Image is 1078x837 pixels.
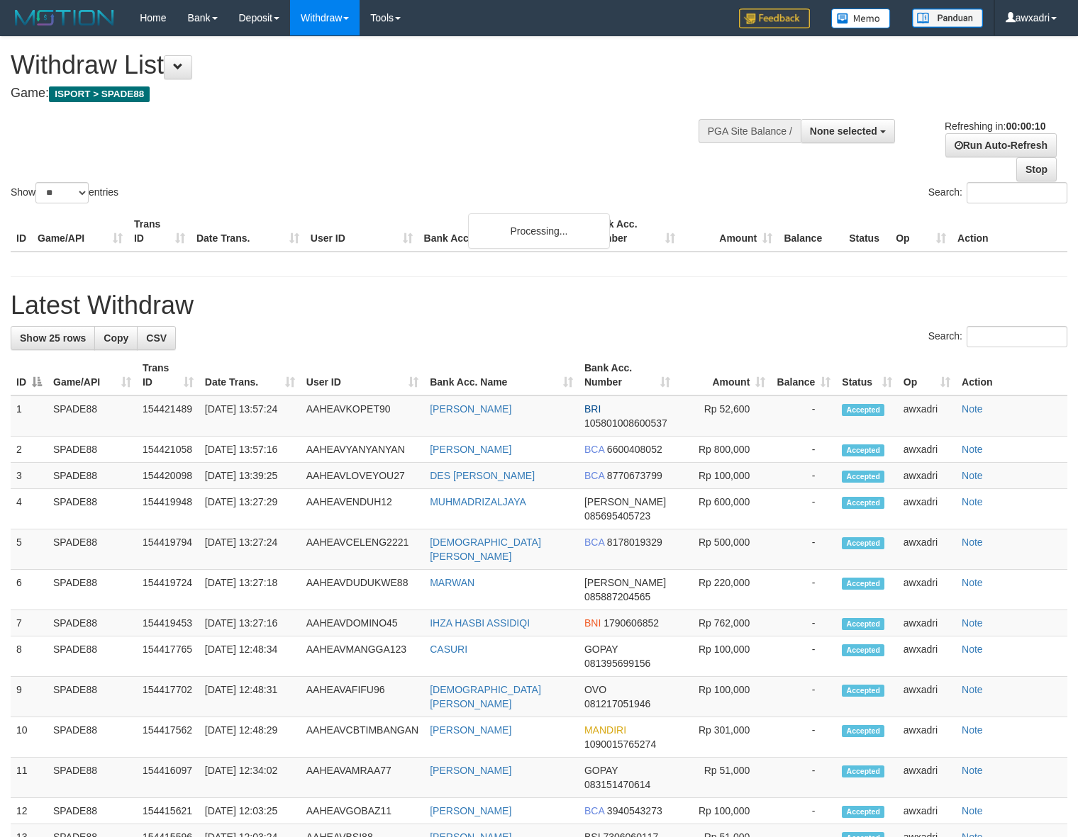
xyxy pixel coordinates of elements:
td: - [771,489,836,529]
td: SPADE88 [48,529,137,570]
img: MOTION_logo.png [11,7,118,28]
td: 10 [11,717,48,758]
span: Accepted [842,806,884,818]
label: Search: [928,326,1067,347]
strong: 00:00:10 [1006,120,1045,132]
a: Note [962,617,983,629]
a: Note [962,724,983,736]
th: Date Trans.: activate to sort column ascending [199,355,301,395]
span: MANDIRI [584,724,626,736]
td: 154420098 [137,463,199,489]
td: awxadri [898,798,956,824]
h1: Withdraw List [11,51,704,79]
span: Copy 8770673799 to clipboard [607,470,662,481]
th: Bank Acc. Number [584,211,681,252]
td: 154416097 [137,758,199,798]
a: MUHMADRIZALJAYA [430,496,526,507]
td: [DATE] 12:48:31 [199,677,301,717]
span: [PERSON_NAME] [584,496,666,507]
td: 154419453 [137,610,199,636]
td: AAHEAVENDUH12 [301,489,424,529]
span: Copy 1090015765274 to clipboard [584,738,656,750]
td: [DATE] 13:27:18 [199,570,301,610]
td: - [771,437,836,463]
label: Search: [928,182,1067,203]
td: 1 [11,395,48,437]
td: - [771,717,836,758]
span: Accepted [842,685,884,697]
input: Search: [967,182,1067,203]
td: awxadri [898,610,956,636]
td: AAHEAVDOMINO45 [301,610,424,636]
td: - [771,636,836,677]
span: Refreshing in: [945,120,1045,132]
h4: Game: [11,86,704,101]
td: AAHEAVLOVEYOU27 [301,463,424,489]
span: Accepted [842,644,884,656]
td: [DATE] 13:27:29 [199,489,301,529]
a: DES [PERSON_NAME] [430,470,535,481]
span: Copy 6600408052 to clipboard [607,444,662,455]
td: 3 [11,463,48,489]
a: Note [962,537,983,548]
th: Trans ID [128,211,191,252]
a: [PERSON_NAME] [430,805,511,816]
span: BNI [584,617,601,629]
th: Trans ID: activate to sort column ascending [137,355,199,395]
span: Accepted [842,471,884,483]
td: - [771,798,836,824]
td: - [771,463,836,489]
span: Accepted [842,765,884,777]
th: Status: activate to sort column ascending [836,355,897,395]
td: Rp 800,000 [676,437,772,463]
a: Note [962,496,983,507]
a: Note [962,805,983,816]
span: Copy 1790606852 to clipboard [604,617,659,629]
td: 154417765 [137,636,199,677]
span: Copy 081217051946 to clipboard [584,698,650,709]
td: AAHEAVYANYANYAN [301,437,424,463]
td: Rp 500,000 [676,529,772,570]
td: awxadri [898,758,956,798]
td: 11 [11,758,48,798]
span: CSV [146,332,167,344]
a: [PERSON_NAME] [430,765,511,776]
th: Op: activate to sort column ascending [898,355,956,395]
td: Rp 100,000 [676,636,772,677]
span: Copy [104,332,128,344]
td: Rp 600,000 [676,489,772,529]
span: BCA [584,470,604,481]
a: CASURI [430,644,467,655]
td: 154415621 [137,798,199,824]
td: 12 [11,798,48,824]
span: [PERSON_NAME] [584,577,666,588]
span: BCA [584,444,604,455]
span: Copy 3940543273 to clipboard [607,805,662,816]
td: awxadri [898,395,956,437]
td: Rp 51,000 [676,758,772,798]
td: Rp 220,000 [676,570,772,610]
a: CSV [137,326,176,350]
img: panduan.png [912,9,983,28]
td: [DATE] 13:57:16 [199,437,301,463]
span: Copy 105801008600537 to clipboard [584,417,667,429]
td: 6 [11,570,48,610]
td: AAHEAVMANGGA123 [301,636,424,677]
img: Button%20Memo.svg [831,9,891,28]
th: User ID [305,211,418,252]
a: Show 25 rows [11,326,95,350]
td: [DATE] 12:48:29 [199,717,301,758]
td: AAHEAVAMRAA77 [301,758,424,798]
td: 154419724 [137,570,199,610]
span: Copy 083151470614 to clipboard [584,779,650,790]
label: Show entries [11,182,118,203]
th: Bank Acc. Name [418,211,584,252]
td: - [771,758,836,798]
td: AAHEAVDUDUKWE88 [301,570,424,610]
td: SPADE88 [48,437,137,463]
td: Rp 762,000 [676,610,772,636]
span: ISPORT > SPADE88 [49,86,150,102]
td: 154417702 [137,677,199,717]
td: Rp 100,000 [676,677,772,717]
td: [DATE] 13:27:24 [199,529,301,570]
